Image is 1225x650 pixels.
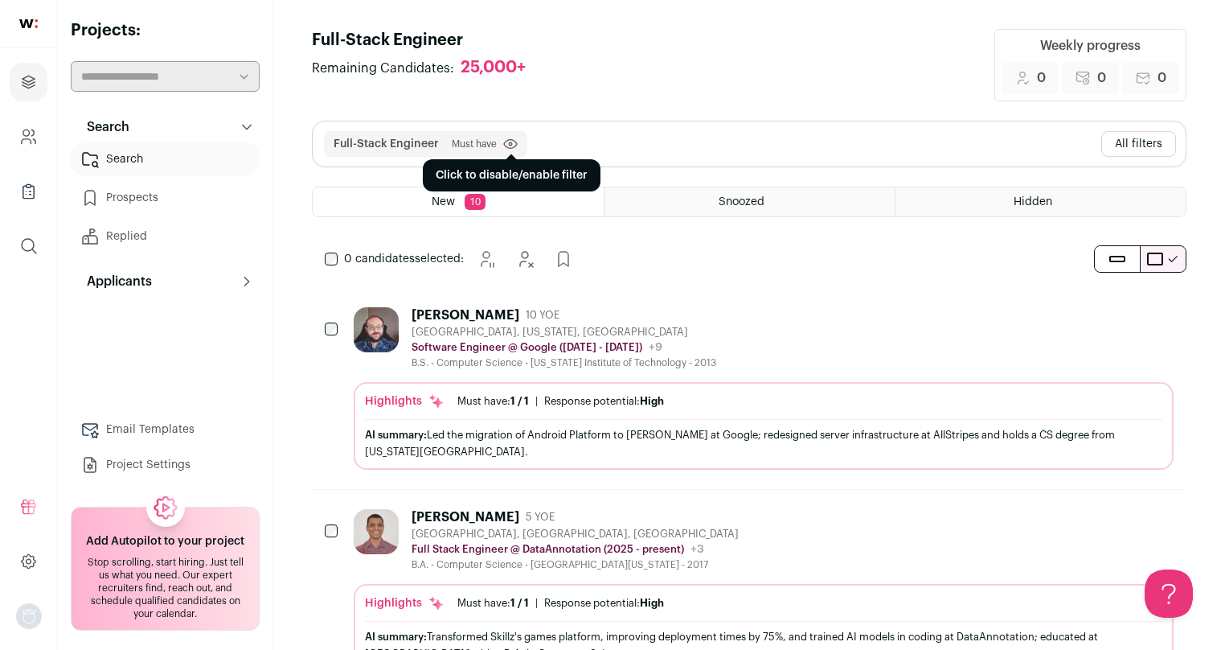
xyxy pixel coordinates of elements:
h1: Full-Stack Engineer [312,29,542,51]
div: Highlights [365,595,445,611]
span: 0 candidates [344,253,415,265]
img: 63caf6d8f5b90281231d3bfc08468e9281e1c11468f0e4a9e35a73b8f15973ea [354,509,399,554]
a: Add Autopilot to your project Stop scrolling, start hiring. Just tell us what you need. Our exper... [71,507,260,631]
h2: Add Autopilot to your project [86,533,244,549]
a: Email Templates [71,413,260,446]
span: AI summary: [365,631,427,642]
div: Response potential: [544,597,664,610]
div: [GEOGRAPHIC_DATA], [US_STATE], [GEOGRAPHIC_DATA] [412,326,716,339]
button: Applicants [71,265,260,298]
div: Stop scrolling, start hiring. Just tell us what you need. Our expert recruiters find, reach out, ... [81,556,249,620]
span: +9 [649,342,662,353]
div: Weekly progress [1040,36,1141,56]
a: Projects [10,63,47,101]
span: 0 [1097,68,1106,88]
span: selected: [344,251,464,267]
a: Snoozed [604,187,895,216]
div: Must have: [457,597,529,610]
span: AI summary: [365,430,427,440]
div: [PERSON_NAME] [412,307,519,323]
p: Applicants [77,272,152,291]
div: 25,000+ [461,58,526,78]
div: B.S. - Computer Science - [US_STATE] Institute of Technology - 2013 [412,356,716,369]
div: Click to disable/enable filter [423,159,600,191]
div: Highlights [365,393,445,409]
a: Replied [71,220,260,253]
span: 5 YOE [526,511,555,524]
span: 0 [1037,68,1046,88]
img: wellfound-shorthand-0d5821cbd27db2630d0214b213865d53afaa358527fdda9d0ea32b1df1b89c2c.svg [19,19,38,28]
a: Project Settings [71,449,260,481]
span: High [640,598,664,608]
span: High [640,396,664,406]
ul: | [457,597,664,610]
img: 80d021f9789edbe93b8ee9748ebcbca70775c732d40a519e8f006d195899123a.jpg [354,307,399,352]
span: Remaining Candidates: [312,59,454,78]
button: Search [71,111,260,143]
span: 10 YOE [526,309,559,322]
span: New [432,196,455,208]
span: Snoozed [719,196,764,208]
button: Open dropdown [16,603,42,629]
a: Company Lists [10,172,47,211]
img: nopic.png [16,603,42,629]
a: Search [71,143,260,175]
span: 1 / 1 [510,598,529,608]
a: Prospects [71,182,260,214]
p: Full Stack Engineer @ DataAnnotation (2025 - present) [412,543,684,556]
a: Company and ATS Settings [10,117,47,156]
h2: Projects: [71,19,260,42]
iframe: Help Scout Beacon - Open [1145,570,1193,618]
span: +3 [690,544,704,555]
span: 10 [465,194,485,210]
div: Response potential: [544,395,664,408]
p: Software Engineer @ Google ([DATE] - [DATE]) [412,341,642,354]
a: [PERSON_NAME] 10 YOE [GEOGRAPHIC_DATA], [US_STATE], [GEOGRAPHIC_DATA] Software Engineer @ Google ... [354,307,1174,470]
a: Hidden [895,187,1186,216]
p: Search [77,117,129,137]
div: [PERSON_NAME] [412,509,519,525]
div: Led the migration of Android Platform to [PERSON_NAME] at Google; redesigned server infrastructur... [365,426,1162,460]
span: 0 [1157,68,1166,88]
div: [GEOGRAPHIC_DATA], [GEOGRAPHIC_DATA], [GEOGRAPHIC_DATA] [412,528,739,541]
span: Hidden [1014,196,1052,208]
div: Must have: [457,395,529,408]
div: B.A. - Computer Science - [GEOGRAPHIC_DATA][US_STATE] - 2017 [412,558,739,571]
span: 1 / 1 [510,396,529,406]
button: All filters [1101,131,1176,157]
span: Must have [452,138,497,150]
button: Full-Stack Engineer [334,136,439,152]
ul: | [457,395,664,408]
